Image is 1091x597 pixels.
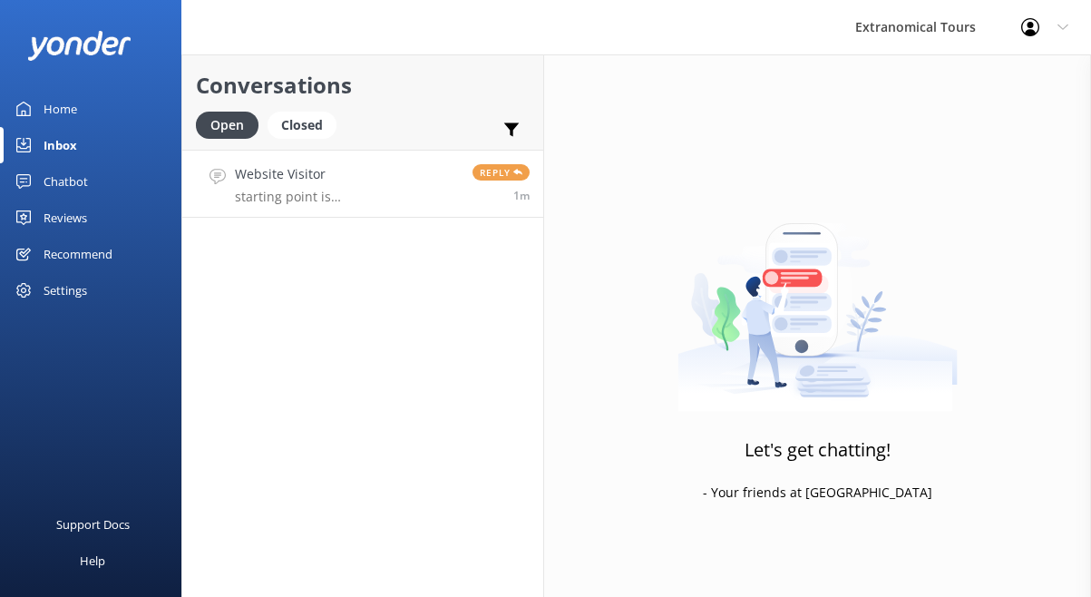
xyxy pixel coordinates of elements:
div: Reviews [44,200,87,236]
p: starting point is [GEOGRAPHIC_DATA] [235,189,459,205]
div: Closed [268,112,336,139]
a: Open [196,114,268,134]
p: - Your friends at [GEOGRAPHIC_DATA] [703,483,932,503]
h4: Website Visitor [235,164,459,184]
span: Aug 28 2025 09:30am (UTC -07:00) America/Tijuana [513,188,530,203]
div: Support Docs [56,506,130,543]
h3: Let's get chatting! [745,436,891,465]
span: Reply [472,164,530,181]
div: Home [44,91,77,127]
div: Help [80,543,105,579]
h2: Conversations [196,68,530,103]
div: Settings [44,272,87,308]
div: Open [196,112,258,139]
img: artwork of a man stealing a conversation from at giant smartphone [677,185,958,412]
div: Chatbot [44,163,88,200]
div: Inbox [44,127,77,163]
a: Website Visitorstarting point is [GEOGRAPHIC_DATA]Reply1m [182,150,543,218]
img: yonder-white-logo.png [27,31,132,61]
a: Closed [268,114,346,134]
div: Recommend [44,236,112,272]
